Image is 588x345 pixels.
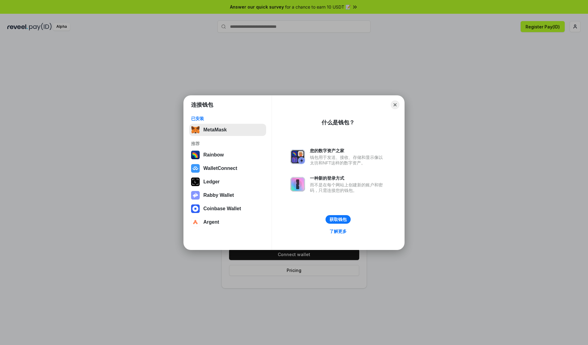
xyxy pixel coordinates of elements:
[191,151,200,159] img: svg+xml,%3Csvg%20width%3D%22120%22%20height%3D%22120%22%20viewBox%3D%220%200%20120%20120%22%20fil...
[191,101,213,108] h1: 连接钱包
[189,176,266,188] button: Ledger
[191,126,200,134] img: svg+xml,%3Csvg%20fill%3D%22none%22%20height%3D%2233%22%20viewBox%3D%220%200%2035%2033%22%20width%...
[189,124,266,136] button: MetaMask
[203,152,224,158] div: Rainbow
[191,191,200,200] img: svg+xml,%3Csvg%20xmlns%3D%22http%3A%2F%2Fwww.w3.org%2F2000%2Fsvg%22%20fill%3D%22none%22%20viewBox...
[203,127,227,133] div: MetaMask
[189,203,266,215] button: Coinbase Wallet
[191,204,200,213] img: svg+xml,%3Csvg%20width%3D%2228%22%20height%3D%2228%22%20viewBox%3D%220%200%2028%2028%22%20fill%3D...
[191,178,200,186] img: svg+xml,%3Csvg%20xmlns%3D%22http%3A%2F%2Fwww.w3.org%2F2000%2Fsvg%22%20width%3D%2228%22%20height%3...
[189,162,266,174] button: WalletConnect
[330,229,347,234] div: 了解更多
[203,206,241,211] div: Coinbase Wallet
[203,166,237,171] div: WalletConnect
[191,141,264,146] div: 推荐
[310,175,386,181] div: 一种新的登录方式
[189,189,266,201] button: Rabby Wallet
[191,164,200,173] img: svg+xml,%3Csvg%20width%3D%2228%22%20height%3D%2228%22%20viewBox%3D%220%200%2028%2028%22%20fill%3D...
[203,179,220,185] div: Ledger
[326,227,350,235] a: 了解更多
[191,116,264,121] div: 已安装
[203,193,234,198] div: Rabby Wallet
[310,155,386,166] div: 钱包用于发送、接收、存储和显示像以太坊和NFT这样的数字资产。
[310,182,386,193] div: 而不是在每个网站上创建新的账户和密码，只需连接您的钱包。
[310,148,386,153] div: 您的数字资产之家
[189,216,266,228] button: Argent
[391,101,399,109] button: Close
[330,217,347,222] div: 获取钱包
[322,119,355,126] div: 什么是钱包？
[290,177,305,192] img: svg+xml,%3Csvg%20xmlns%3D%22http%3A%2F%2Fwww.w3.org%2F2000%2Fsvg%22%20fill%3D%22none%22%20viewBox...
[290,149,305,164] img: svg+xml,%3Csvg%20xmlns%3D%22http%3A%2F%2Fwww.w3.org%2F2000%2Fsvg%22%20fill%3D%22none%22%20viewBox...
[189,149,266,161] button: Rainbow
[203,219,219,225] div: Argent
[326,215,351,224] button: 获取钱包
[191,218,200,226] img: svg+xml,%3Csvg%20width%3D%2228%22%20height%3D%2228%22%20viewBox%3D%220%200%2028%2028%22%20fill%3D...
